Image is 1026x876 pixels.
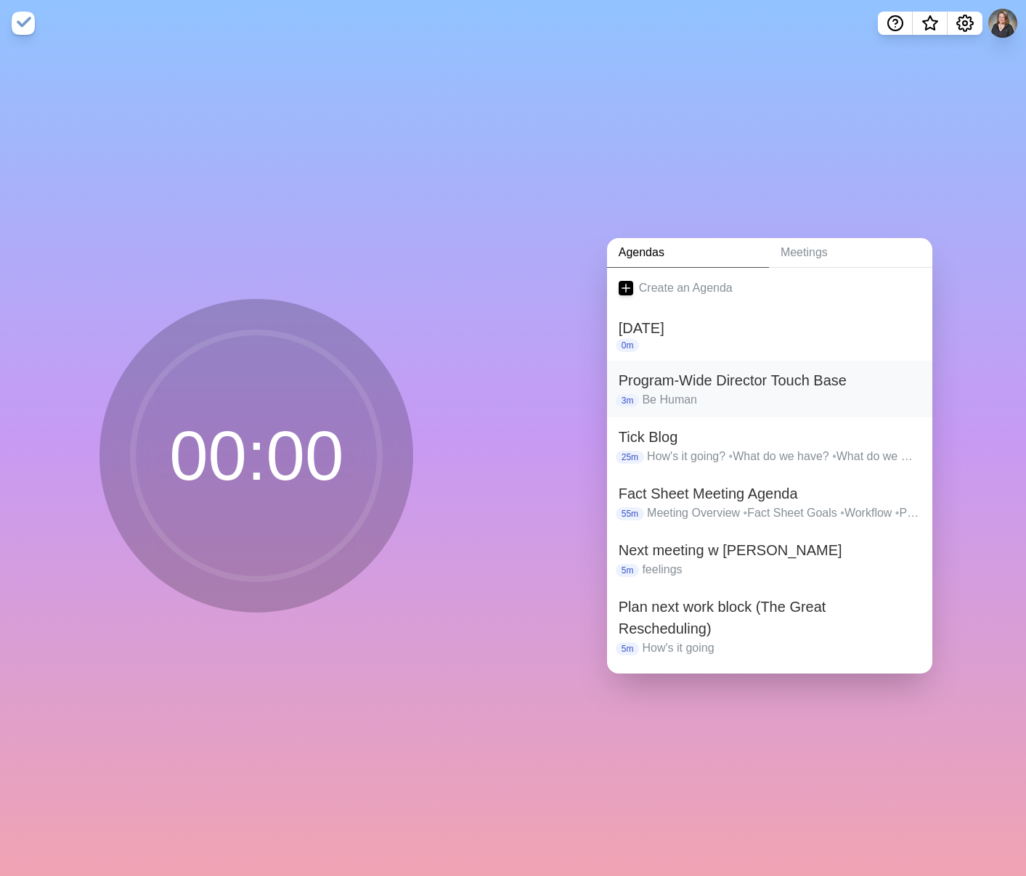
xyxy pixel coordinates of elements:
a: Meetings [769,238,932,268]
img: timeblocks logo [12,12,35,35]
p: 3m [616,394,640,407]
h2: Next meeting w [PERSON_NAME] [619,539,921,561]
button: Help [878,12,913,35]
p: feelings [642,561,920,578]
p: Meeting Overview Fact Sheet Goals Workflow Providing Friendly Content Next Steps / Questions / Co... [647,504,921,522]
span: • [840,507,844,519]
button: Settings [948,12,982,35]
p: 5m [616,564,640,577]
p: 0m [616,339,640,352]
a: Create an Agenda [607,268,932,308]
h2: Program-Wide Director Touch Base [619,369,921,391]
p: How's it going [642,639,920,657]
a: Agendas [607,238,769,268]
h2: Plan next work block (The Great Rescheduling) [619,596,921,639]
button: What’s new [913,12,948,35]
h2: Fact Sheet Meeting Agenda [619,483,921,504]
span: • [729,450,733,462]
span: • [832,450,836,462]
h2: [DATE] [619,317,921,339]
span: • [895,507,900,519]
span: • [744,507,748,519]
p: 55m [616,507,644,520]
p: Be Human [642,391,920,409]
p: How's it going? What do we have? What do we want it to be? How do we get there Who's doing what a... [647,448,921,465]
p: 5m [616,642,640,655]
h2: Tick Blog [619,426,921,448]
p: 25m [616,451,644,464]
